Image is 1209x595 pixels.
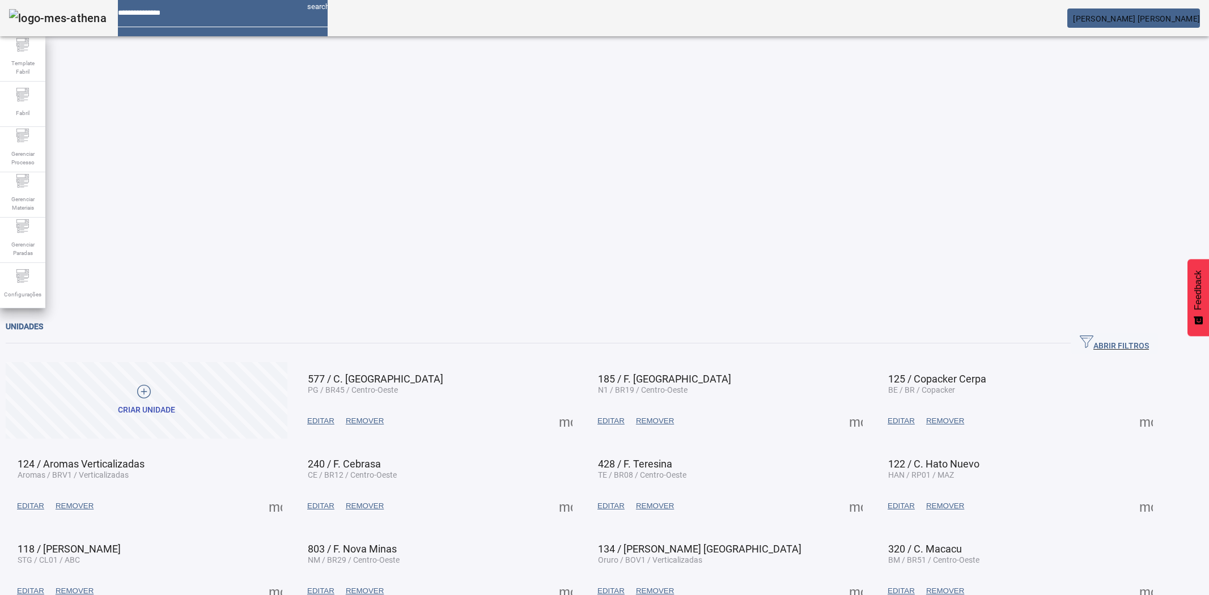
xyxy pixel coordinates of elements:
[6,192,40,215] span: Gerenciar Materiais
[18,555,80,564] span: STG / CL01 / ABC
[888,543,962,555] span: 320 / C. Macacu
[598,373,731,385] span: 185 / F. [GEOGRAPHIC_DATA]
[1071,333,1158,354] button: ABRIR FILTROS
[6,322,43,331] span: Unidades
[340,496,389,516] button: REMOVER
[598,458,672,470] span: 428 / F. Teresina
[592,496,630,516] button: EDITAR
[12,105,33,121] span: Fabril
[346,415,384,427] span: REMOVER
[882,411,920,431] button: EDITAR
[1187,259,1209,336] button: Feedback - Mostrar pesquisa
[308,385,398,394] span: PG / BR45 / Centro-Oeste
[636,415,674,427] span: REMOVER
[308,458,381,470] span: 240 / F. Cebrasa
[302,496,340,516] button: EDITAR
[888,385,955,394] span: BE / BR / Copacker
[598,385,688,394] span: N1 / BR19 / Centro-Oeste
[926,500,964,512] span: REMOVER
[307,415,334,427] span: EDITAR
[920,411,970,431] button: REMOVER
[346,500,384,512] span: REMOVER
[6,362,287,439] button: Criar unidade
[1,287,45,302] span: Configurações
[1080,335,1149,352] span: ABRIR FILTROS
[888,555,979,564] span: BM / BR51 / Centro-Oeste
[340,411,389,431] button: REMOVER
[882,496,920,516] button: EDITAR
[636,500,674,512] span: REMOVER
[598,555,702,564] span: Oruro / BOV1 / Verticalizadas
[630,411,680,431] button: REMOVER
[265,496,286,516] button: Mais
[597,500,625,512] span: EDITAR
[11,496,50,516] button: EDITAR
[846,496,866,516] button: Mais
[846,411,866,431] button: Mais
[555,496,576,516] button: Mais
[307,500,334,512] span: EDITAR
[592,411,630,431] button: EDITAR
[1136,496,1156,516] button: Mais
[926,415,964,427] span: REMOVER
[1193,270,1203,310] span: Feedback
[888,458,979,470] span: 122 / C. Hato Nuevo
[888,470,954,479] span: HAN / RP01 / MAZ
[18,470,129,479] span: Aromas / BRV1 / Verticalizadas
[302,411,340,431] button: EDITAR
[18,543,121,555] span: 118 / [PERSON_NAME]
[308,470,397,479] span: CE / BR12 / Centro-Oeste
[597,415,625,427] span: EDITAR
[630,496,680,516] button: REMOVER
[118,405,175,416] div: Criar unidade
[308,543,397,555] span: 803 / F. Nova Minas
[308,555,400,564] span: NM / BR29 / Centro-Oeste
[56,500,94,512] span: REMOVER
[598,543,801,555] span: 134 / [PERSON_NAME] [GEOGRAPHIC_DATA]
[50,496,99,516] button: REMOVER
[920,496,970,516] button: REMOVER
[6,56,40,79] span: Template Fabril
[555,411,576,431] button: Mais
[598,470,686,479] span: TE / BR08 / Centro-Oeste
[1073,14,1200,23] span: [PERSON_NAME] [PERSON_NAME]
[1136,411,1156,431] button: Mais
[9,9,107,27] img: logo-mes-athena
[888,415,915,427] span: EDITAR
[6,146,40,170] span: Gerenciar Processo
[6,237,40,261] span: Gerenciar Paradas
[888,373,986,385] span: 125 / Copacker Cerpa
[17,500,44,512] span: EDITAR
[888,500,915,512] span: EDITAR
[18,458,145,470] span: 124 / Aromas Verticalizadas
[308,373,443,385] span: 577 / C. [GEOGRAPHIC_DATA]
